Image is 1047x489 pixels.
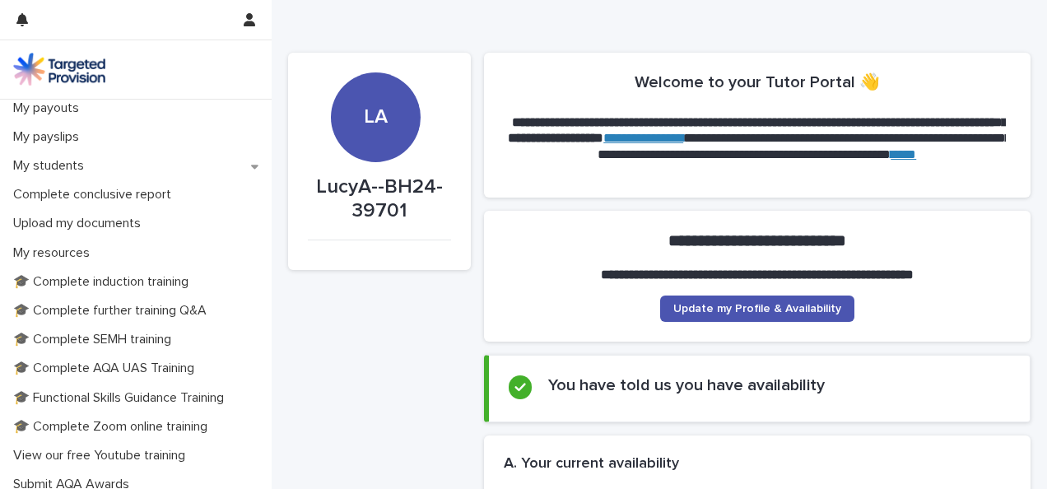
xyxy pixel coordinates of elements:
[7,303,220,319] p: 🎓 Complete further training Q&A
[504,455,679,473] h2: A. Your current availability
[7,419,221,435] p: 🎓 Complete Zoom online training
[7,100,92,116] p: My payouts
[7,245,103,261] p: My resources
[308,175,451,223] p: LucyA--BH24-39701
[7,361,207,376] p: 🎓 Complete AQA UAS Training
[7,187,184,203] p: Complete conclusive report
[660,296,854,322] a: Update my Profile & Availability
[548,375,825,395] h2: You have told us you have availability
[635,72,880,92] h2: Welcome to your Tutor Portal 👋
[7,129,92,145] p: My payslips
[7,390,237,406] p: 🎓 Functional Skills Guidance Training
[7,216,154,231] p: Upload my documents
[7,158,97,174] p: My students
[7,448,198,463] p: View our free Youtube training
[331,16,421,129] div: LA
[7,274,202,290] p: 🎓 Complete induction training
[13,53,105,86] img: M5nRWzHhSzIhMunXDL62
[673,303,841,314] span: Update my Profile & Availability
[7,332,184,347] p: 🎓 Complete SEMH training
